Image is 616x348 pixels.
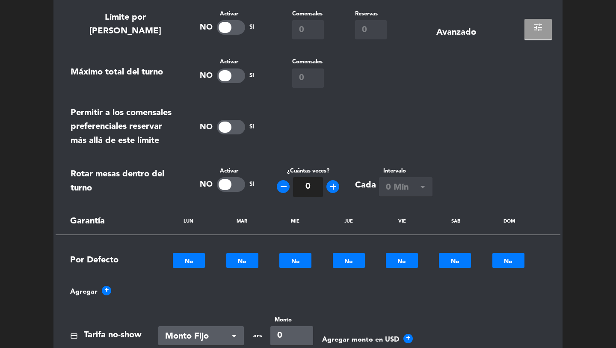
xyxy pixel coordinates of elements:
[292,20,324,39] input: 0
[64,253,145,268] div: Por Defecto
[70,332,78,340] span: payment
[102,286,111,295] span: +
[84,328,142,342] label: Tarifa no-show
[287,167,329,175] label: ¿Cuántas veces?
[292,57,324,66] label: Comensales
[332,219,366,224] div: JUE
[492,219,526,224] div: DOM
[64,214,145,229] div: Garantía
[355,20,387,39] input: 0
[355,9,387,18] label: Reservas
[328,181,338,192] i: add
[70,286,111,297] button: Agregar+
[379,167,432,175] label: Intervalo
[278,181,289,192] i: remove
[192,9,261,18] label: Activar
[292,68,324,88] input: 0
[192,167,261,175] label: Activar
[71,106,180,148] div: Permitir a los comensales preferenciales reservar más allá de este límite
[386,181,419,195] span: 0 Mín
[533,22,543,33] span: tune
[71,65,163,80] div: Máximo total del turno
[355,178,376,193] div: Cada
[192,57,261,66] label: Activar
[524,19,552,39] button: tune
[71,167,180,195] div: Rotar mesas dentro del turno
[322,334,413,345] button: Agregar monto en USD+
[403,334,413,343] span: +
[326,180,339,193] button: add
[436,26,476,40] div: Avanzado
[253,331,264,341] span: ars
[292,9,324,18] label: Comensales
[71,11,180,39] div: Límite por [PERSON_NAME]
[438,219,473,224] div: SAB
[171,219,205,224] div: LUN
[225,219,259,224] div: MAR
[278,219,312,224] div: MIE
[270,315,313,324] label: Monto
[277,180,290,193] button: remove
[165,330,230,344] span: Monto Fijo
[385,219,419,224] div: VIE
